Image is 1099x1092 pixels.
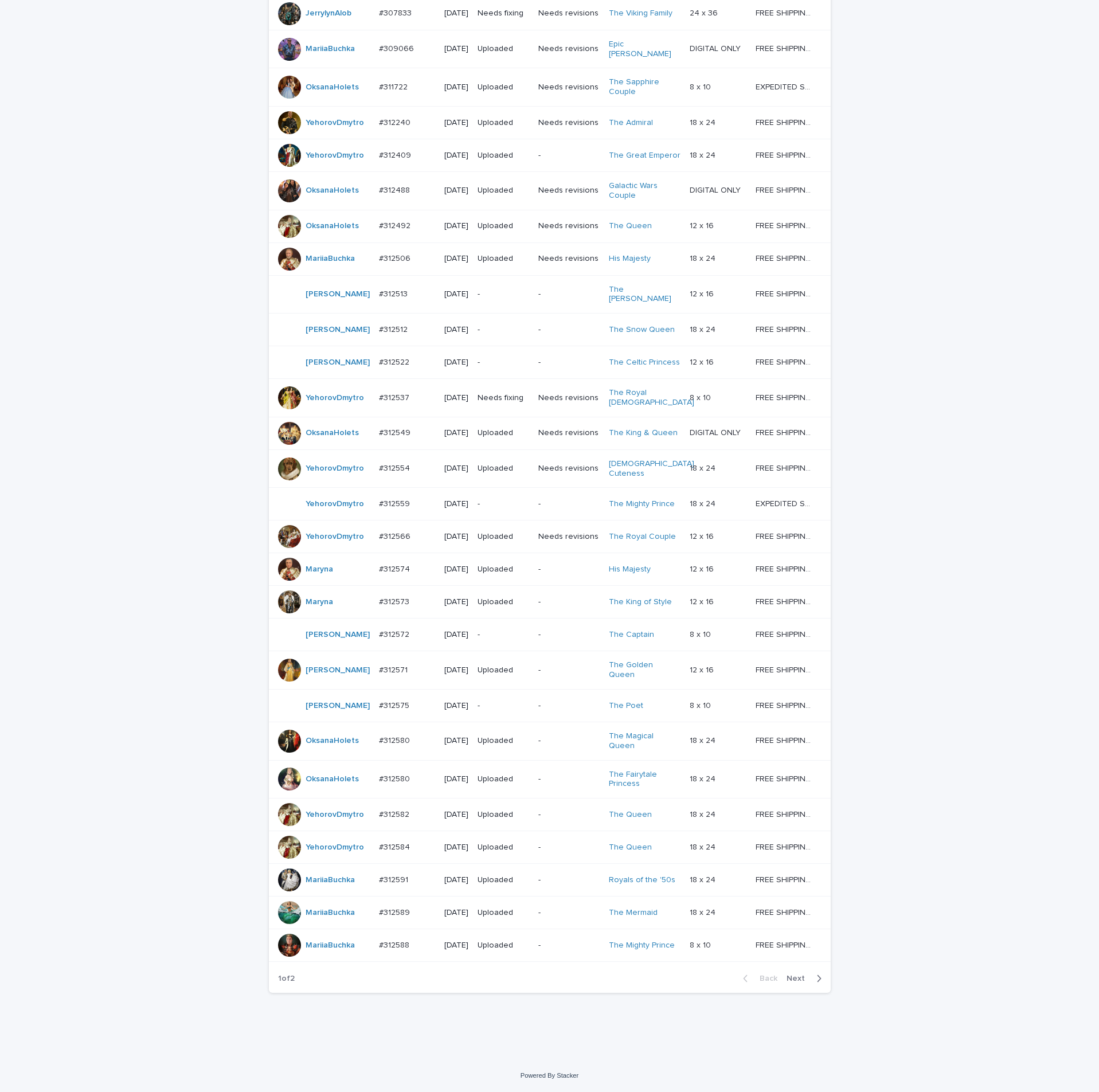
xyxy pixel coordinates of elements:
[444,44,468,54] p: [DATE]
[538,254,600,264] p: Needs revisions
[782,973,831,984] button: Next
[269,171,831,210] tr: OksanaHolets #312488#312488 [DATE]UploadedNeeds revisionsGalactic Wars Couple DIGITAL ONLYDIGITAL...
[269,651,831,690] tr: [PERSON_NAME] #312571#312571 [DATE]Uploaded-The Golden Queen 12 x 1612 x 16 FREE SHIPPING - previ...
[306,774,359,784] a: OksanaHolets
[478,118,529,128] p: Uploaded
[609,9,672,18] a: The Viking Family
[306,565,333,574] a: Maryna
[756,938,814,950] p: FREE SHIPPING - preview in 1-2 business days, after your approval delivery will take 5-10 b.d.
[609,285,680,304] a: The [PERSON_NAME]
[538,9,600,18] p: Needs revisions
[306,9,351,18] a: JerrylynAlob
[756,734,814,746] p: FREE SHIPPING - preview in 1-2 business days, after your approval delivery will take 5-10 b.d.
[269,417,831,449] tr: OksanaHolets #312549#312549 [DATE]UploadedNeeds revisionsThe King & Queen DIGITAL ONLYDIGITAL ONL...
[444,151,468,161] p: [DATE]
[609,181,680,201] a: Galactic Wars Couple
[379,42,416,54] p: #309066
[538,908,600,918] p: -
[690,183,743,195] p: DIGITAL ONLY
[444,254,468,264] p: [DATE]
[756,873,814,885] p: FREE SHIPPING - preview in 1-2 business days, after your approval delivery will take 5-10 b.d.
[690,840,718,852] p: 18 x 24
[444,565,468,574] p: [DATE]
[306,597,333,607] a: Maryna
[379,595,412,607] p: #312573
[690,252,718,264] p: 18 x 24
[444,810,468,820] p: [DATE]
[444,9,468,18] p: [DATE]
[379,628,412,640] p: #312572
[379,6,414,18] p: #307833
[306,701,370,711] a: [PERSON_NAME]
[444,393,468,403] p: [DATE]
[306,736,359,746] a: OksanaHolets
[379,906,412,918] p: #312589
[756,840,814,852] p: FREE SHIPPING - preview in 1-2 business days, after your approval delivery will take 5-10 b.d.
[444,908,468,918] p: [DATE]
[478,908,529,918] p: Uploaded
[306,666,370,675] a: [PERSON_NAME]
[690,42,743,54] p: DIGITAL ONLY
[756,663,814,675] p: FREE SHIPPING - preview in 1-2 business days, after your approval delivery will take 5-10 b.d.
[756,219,814,231] p: FREE SHIPPING - preview in 1-2 business days, after your approval delivery will take 5-10 b.d.
[478,221,529,231] p: Uploaded
[444,499,468,509] p: [DATE]
[538,875,600,885] p: -
[690,562,716,574] p: 12 x 16
[379,562,412,574] p: #312574
[478,843,529,852] p: Uploaded
[478,565,529,574] p: Uploaded
[690,287,716,299] p: 12 x 16
[538,774,600,784] p: -
[756,252,814,264] p: FREE SHIPPING - preview in 1-2 business days, after your approval delivery will take 5-10 b.d.
[538,151,600,161] p: -
[538,736,600,746] p: -
[756,906,814,918] p: FREE SHIPPING - preview in 1-2 business days, after your approval delivery will take 5-10 b.d.
[306,875,355,885] a: MariiaBuchka
[756,562,814,574] p: FREE SHIPPING - preview in 1-2 business days, after your approval delivery will take 5-10 b.d.
[269,799,831,831] tr: YehorovDmytro #312582#312582 [DATE]Uploaded-The Queen 18 x 2418 x 24 FREE SHIPPING - preview in 1...
[753,974,777,983] span: Back
[379,183,412,195] p: #312488
[444,325,468,335] p: [DATE]
[379,699,412,711] p: #312575
[379,116,413,128] p: #312240
[756,461,814,473] p: FREE SHIPPING - preview in 1-2 business days, after your approval delivery will take 5-10 b.d.
[269,619,831,651] tr: [PERSON_NAME] #312572#312572 [DATE]--The Captain 8 x 108 x 10 FREE SHIPPING - preview in 1-2 busi...
[269,831,831,864] tr: YehorovDmytro #312584#312584 [DATE]Uploaded-The Queen 18 x 2418 x 24 FREE SHIPPING - preview in 1...
[478,597,529,607] p: Uploaded
[306,464,364,473] a: YehorovDmytro
[269,929,831,962] tr: MariiaBuchka #312588#312588 [DATE]Uploaded-The Mighty Prince 8 x 108 x 10 FREE SHIPPING - preview...
[269,242,831,275] tr: MariiaBuchka #312506#312506 [DATE]UploadedNeeds revisionsHis Majesty 18 x 2418 x 24 FREE SHIPPING...
[269,449,831,488] tr: YehorovDmytro #312554#312554 [DATE]UploadedNeeds revisions[DEMOGRAPHIC_DATA] Cuteness 18 x 2418 x...
[609,630,654,640] a: The Captain
[269,30,831,68] tr: MariiaBuchka #309066#309066 [DATE]UploadedNeeds revisionsEpic [PERSON_NAME] DIGITAL ONLYDIGITAL O...
[379,323,410,335] p: #312512
[538,532,600,542] p: Needs revisions
[609,221,652,231] a: The Queen
[269,68,831,107] tr: OksanaHolets #311722#311722 [DATE]UploadedNeeds revisionsThe Sapphire Couple 8 x 108 x 10 EXPEDIT...
[756,772,814,784] p: FREE SHIPPING - preview in 1-2 business days, after your approval delivery will take 5-10 b.d.
[379,80,410,92] p: #311722
[379,461,412,473] p: #312554
[690,938,713,950] p: 8 x 10
[478,630,529,640] p: -
[478,44,529,54] p: Uploaded
[379,355,412,367] p: #312522
[306,393,364,403] a: YehorovDmytro
[538,565,600,574] p: -
[756,497,814,509] p: EXPEDITED SHIPPING - preview in 1 business day; delivery up to 5 business days after your approval.
[379,734,412,746] p: #312580
[690,663,716,675] p: 12 x 16
[690,628,713,640] p: 8 x 10
[538,810,600,820] p: -
[306,630,370,640] a: [PERSON_NAME]
[756,628,814,640] p: FREE SHIPPING - preview in 1-2 business days, after your approval delivery will take 5-10 b.d.
[609,40,680,59] a: Epic [PERSON_NAME]
[538,44,600,54] p: Needs revisions
[269,488,831,520] tr: YehorovDmytro #312559#312559 [DATE]--The Mighty Prince 18 x 2418 x 24 EXPEDITED SHIPPING - previe...
[269,586,831,619] tr: Maryna #312573#312573 [DATE]Uploaded-The King of Style 12 x 1612 x 16 FREE SHIPPING - preview in ...
[538,597,600,607] p: -
[306,44,355,54] a: MariiaBuchka
[609,731,680,751] a: The Magical Queen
